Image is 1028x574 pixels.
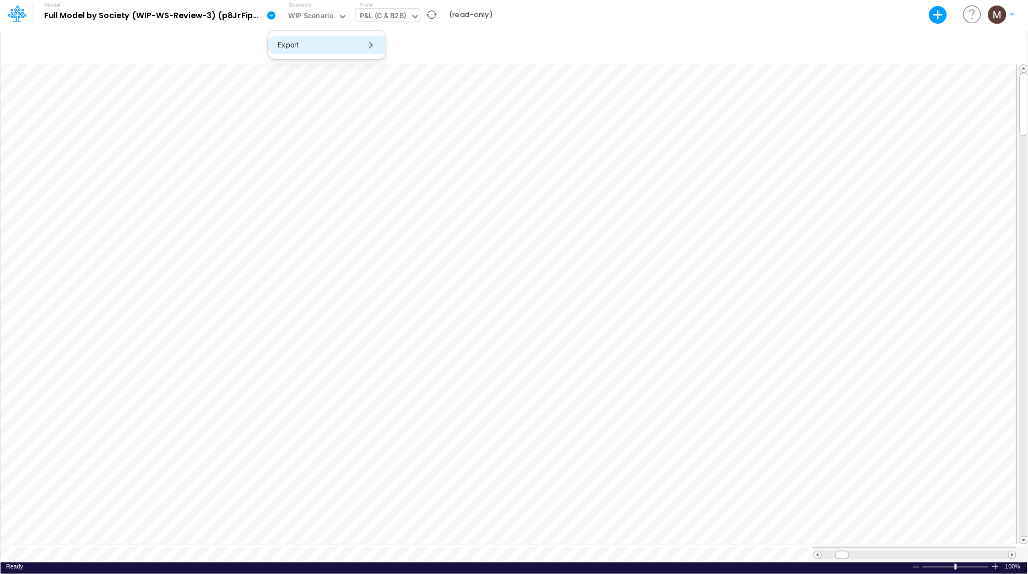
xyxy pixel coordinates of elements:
div: WIP Scenario [288,10,334,23]
div: Zoom level [1005,562,1022,571]
label: Scenario [289,1,311,9]
button: Export [268,36,386,54]
div: P&L (C & B2B) [360,10,407,23]
div: Zoom In [991,562,1000,571]
div: Zoom [922,562,991,571]
b: (read-only) [449,10,493,20]
div: In Ready mode [6,562,23,571]
div: Zoom Out [912,563,921,571]
span: 100% [1005,562,1022,571]
label: View [360,1,373,9]
span: Ready [6,563,23,570]
label: Model [44,2,61,9]
b: Full Model by Society (WIP-WS-Review-3) (p8JrFipGveTU7I_vk960F.EPc.b3Teyw) [DATE]T16:40:57UTC [44,11,262,21]
div: Zoom [955,564,957,570]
